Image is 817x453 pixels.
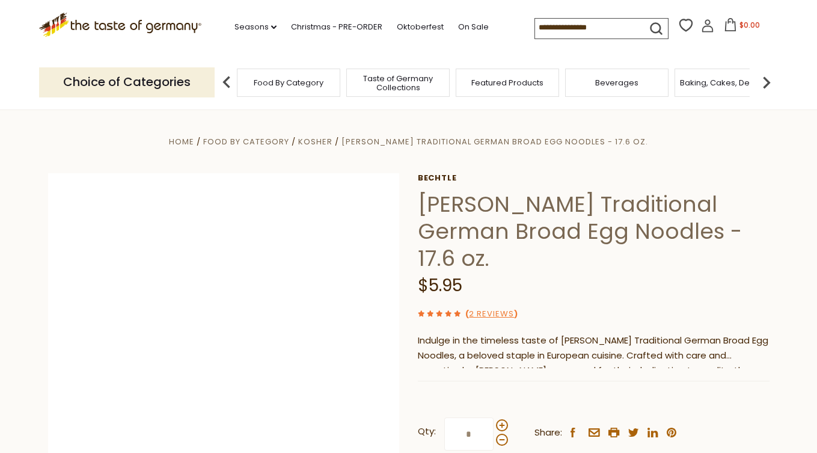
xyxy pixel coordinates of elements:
img: next arrow [754,70,779,94]
span: ( ) [465,308,518,319]
a: Food By Category [203,136,289,147]
a: Oktoberfest [397,20,444,34]
img: previous arrow [215,70,239,94]
span: $5.95 [418,274,462,297]
a: [PERSON_NAME] Traditional German Broad Egg Noodles - 17.6 oz. [341,136,648,147]
a: Kosher [298,136,332,147]
span: $0.00 [739,20,760,30]
a: 2 Reviews [469,308,514,321]
a: Seasons [234,20,277,34]
input: Qty: [444,418,494,451]
a: Featured Products [471,78,543,87]
a: Food By Category [254,78,323,87]
button: $0.00 [717,18,768,36]
a: Bechtle [418,173,770,183]
h1: [PERSON_NAME] Traditional German Broad Egg Noodles - 17.6 oz. [418,191,770,272]
a: Beverages [595,78,638,87]
strong: Qty: [418,424,436,439]
a: On Sale [458,20,489,34]
p: Choice of Categories [39,67,215,97]
a: Home [169,136,194,147]
div: Indulge in the timeless taste of [PERSON_NAME] Traditional German Broad Egg Noodles, a beloved st... [418,333,770,369]
a: Christmas - PRE-ORDER [291,20,382,34]
span: Share: [534,425,562,440]
a: Baking, Cakes, Desserts [680,78,773,87]
a: Taste of Germany Collections [350,74,446,92]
